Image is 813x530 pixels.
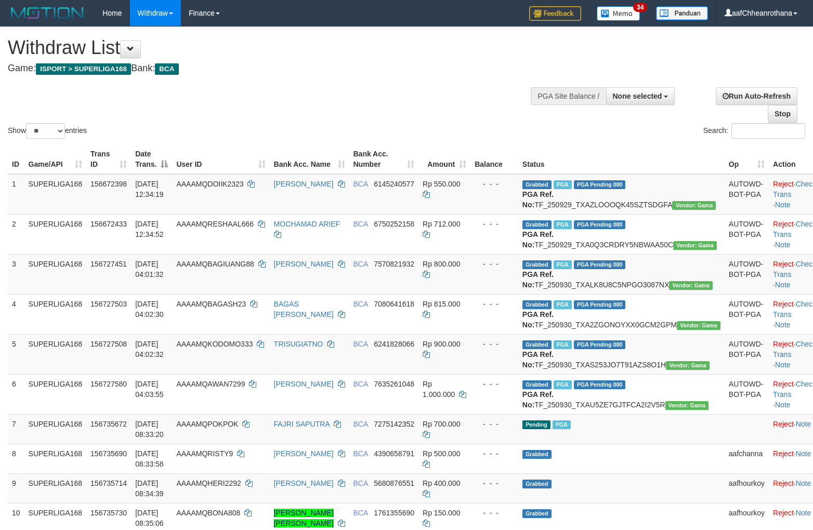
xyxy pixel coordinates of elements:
span: [DATE] 04:03:55 [135,380,164,399]
span: PGA Pending [574,180,626,189]
a: Reject [773,509,794,517]
span: Copy 7275142352 to clipboard [374,420,414,428]
td: SUPERLIGA168 [24,444,87,473]
h4: Game: Bank: [8,63,532,74]
td: AUTOWD-BOT-PGA [725,334,769,374]
div: - - - [475,299,514,309]
img: MOTION_logo.png [8,5,87,21]
label: Show entries [8,123,87,139]
span: Vendor URL: https://trx31.1velocity.biz [677,321,720,330]
span: [DATE] 08:33:20 [135,420,164,439]
span: [DATE] 04:01:32 [135,260,164,279]
span: 156727451 [90,260,127,268]
td: 7 [8,414,24,444]
td: AUTOWD-BOT-PGA [725,174,769,215]
span: 156727580 [90,380,127,388]
span: AAAAMQPOKPOK [176,420,238,428]
div: - - - [475,478,514,488]
span: PGA Pending [574,260,626,269]
span: Rp 800.000 [423,260,460,268]
th: Date Trans.: activate to sort column descending [131,144,172,174]
td: 9 [8,473,24,503]
input: Search: [731,123,805,139]
td: SUPERLIGA168 [24,374,87,414]
span: Copy 1761355690 to clipboard [374,509,414,517]
a: [PERSON_NAME] [PERSON_NAME] [274,509,334,527]
span: AAAAMQRESHAAL666 [176,220,254,228]
a: Note [796,509,811,517]
span: AAAAMQDOIIK2323 [176,180,243,188]
span: Grabbed [522,340,552,349]
span: [DATE] 08:33:58 [135,449,164,468]
span: AAAAMQRISTY9 [176,449,233,458]
a: Reject [773,260,794,268]
span: Marked by aafchoeunmanni [554,380,572,389]
span: ISPORT > SUPERLIGA168 [36,63,131,75]
th: ID [8,144,24,174]
a: Reject [773,479,794,487]
img: Button%20Memo.svg [597,6,640,21]
th: Status [518,144,725,174]
span: Marked by aafsoycanthlai [554,220,572,229]
span: AAAAMQAWAN7299 [176,380,245,388]
td: SUPERLIGA168 [24,334,87,374]
a: Reject [773,180,794,188]
td: 5 [8,334,24,374]
span: Marked by aafchoeunmanni [553,420,571,429]
span: 156735714 [90,479,127,487]
span: BCA [155,63,178,75]
td: AUTOWD-BOT-PGA [725,374,769,414]
span: BCA [353,340,368,348]
span: AAAAMQBAGASH23 [176,300,246,308]
b: PGA Ref. No: [522,310,554,329]
div: - - - [475,379,514,389]
td: aafchanna [725,444,769,473]
div: - - - [475,508,514,518]
b: PGA Ref. No: [522,390,554,409]
b: PGA Ref. No: [522,190,554,209]
td: SUPERLIGA168 [24,174,87,215]
span: BCA [353,260,368,268]
td: AUTOWD-BOT-PGA [725,294,769,334]
span: Marked by aafchoeunmanni [554,260,572,269]
span: Vendor URL: https://trx31.1velocity.biz [669,281,713,290]
span: [DATE] 12:34:19 [135,180,164,198]
span: PGA Pending [574,340,626,349]
span: Rp 1.000.000 [423,380,455,399]
span: Grabbed [522,300,552,309]
div: - - - [475,179,514,189]
td: SUPERLIGA168 [24,214,87,254]
a: Reject [773,340,794,348]
span: Copy 6241828066 to clipboard [374,340,414,348]
span: 156735730 [90,509,127,517]
span: [DATE] 04:02:32 [135,340,164,359]
span: 156735672 [90,420,127,428]
span: PGA Pending [574,300,626,309]
span: PGA Pending [574,380,626,389]
span: Copy 7570821932 to clipboard [374,260,414,268]
td: TF_250930_TXAU5ZE7GJTFCA2I2V5R [518,374,725,414]
span: Grabbed [522,450,552,459]
div: - - - [475,259,514,269]
th: Amount: activate to sort column ascending [418,144,470,174]
a: Stop [768,105,797,123]
td: 1 [8,174,24,215]
span: Rp 500.000 [423,449,460,458]
img: panduan.png [656,6,708,20]
span: Rp 700.000 [423,420,460,428]
span: Vendor URL: https://trx31.1velocity.biz [673,241,717,250]
td: TF_250930_TXAS253JO7T91AZS8O1H [518,334,725,374]
span: [DATE] 08:35:06 [135,509,164,527]
span: BCA [353,300,368,308]
a: [PERSON_NAME] [274,180,334,188]
span: Grabbed [522,180,552,189]
span: Rp 550.000 [423,180,460,188]
a: [PERSON_NAME] [274,260,334,268]
td: TF_250929_TXAZLOOOQK45SZTSDGFA [518,174,725,215]
th: Balance [470,144,518,174]
td: SUPERLIGA168 [24,473,87,503]
a: BAGAS [PERSON_NAME] [274,300,334,319]
a: Note [796,449,811,458]
span: AAAAMQHERI2292 [176,479,241,487]
span: Marked by aafchoeunmanni [554,300,572,309]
